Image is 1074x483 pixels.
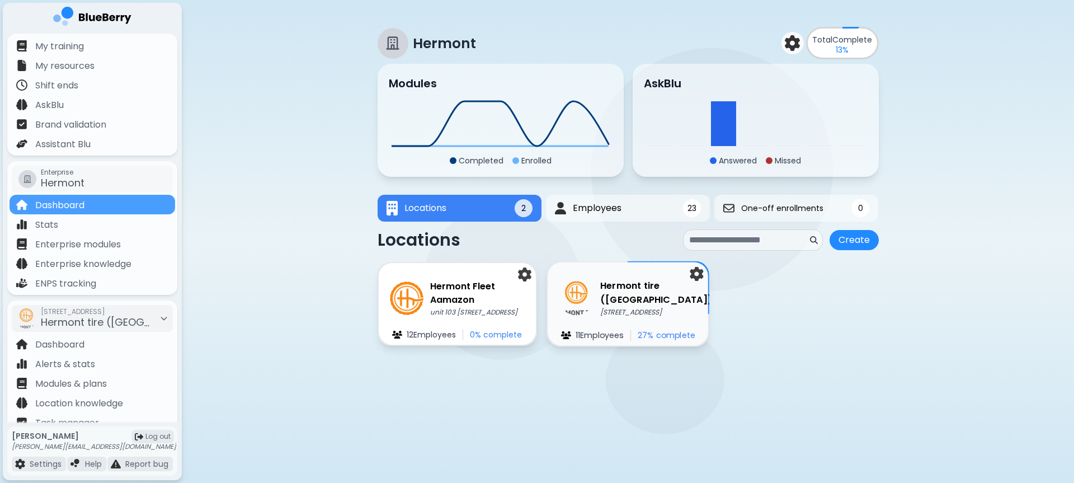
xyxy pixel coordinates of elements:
img: file icon [16,79,27,91]
img: file icon [16,278,27,289]
p: Missed [775,156,801,166]
img: file icon [16,40,27,51]
h3: Modules [389,75,437,92]
img: settings [785,35,800,51]
p: Enterprise modules [35,238,121,251]
h3: AskBlu [644,75,681,92]
p: Dashboard [35,338,84,351]
img: file icon [16,358,27,369]
p: Modules & plans [35,377,107,391]
button: Create [830,230,879,250]
p: Help [85,459,102,469]
p: 27 % complete [638,330,695,340]
img: file icon [16,397,27,409]
img: file icon [16,417,27,428]
p: My resources [35,59,95,73]
img: logout [135,433,143,441]
p: 13 % [836,45,849,55]
span: Log out [145,432,171,441]
p: Location knowledge [35,397,123,410]
img: file icon [560,331,571,340]
p: Settings [30,459,62,469]
p: [PERSON_NAME] [12,431,176,441]
img: Employees [555,202,566,215]
img: company thumbnail [559,281,593,315]
span: One-off enrollments [741,203,823,213]
img: search icon [810,236,818,244]
p: Report bug [125,459,168,469]
p: Assistant Blu [35,138,91,151]
img: settings [690,267,703,282]
span: 0 [858,203,863,213]
img: file icon [16,199,27,210]
span: Total [812,34,832,45]
img: file icon [111,459,121,469]
img: file icon [16,378,27,389]
p: 12 Employee s [407,330,456,340]
img: file icon [15,459,25,469]
p: AskBlu [35,99,64,112]
img: settings [518,268,531,282]
span: 23 [687,203,696,213]
p: Complete [812,35,872,45]
h3: Hermont Fleet Aamazon [430,280,525,307]
button: EmployeesEmployees23 [546,195,710,222]
img: file icon [16,99,27,110]
img: company logo [53,7,131,30]
p: Alerts & stats [35,358,95,371]
img: file icon [16,138,27,149]
button: One-off enrollmentsOne-off enrollments0 [714,195,878,222]
p: Brand validation [35,118,106,132]
p: unit 103 [STREET_ADDRESS] [430,308,525,317]
p: Stats [35,218,58,232]
p: [STREET_ADDRESS] [600,308,712,317]
h3: Hermont tire ([GEOGRAPHIC_DATA]) [600,279,712,307]
img: file icon [16,119,27,130]
img: file icon [16,219,27,230]
p: [PERSON_NAME][EMAIL_ADDRESS][DOMAIN_NAME] [12,442,176,451]
img: file icon [16,339,27,350]
p: Answered [719,156,757,166]
p: Hermont [413,34,476,53]
img: Locations [387,201,398,216]
span: 2 [521,203,526,213]
span: Enterprise [41,168,84,177]
button: LocationsLocations2 [378,195,541,222]
p: ENPS tracking [35,277,96,290]
p: Enterprise knowledge [35,257,131,271]
img: file icon [70,459,81,469]
span: Employees [573,201,621,215]
span: [STREET_ADDRESS] [41,307,153,316]
p: Completed [459,156,503,166]
img: company thumbnail [390,282,423,315]
img: company thumbnail [16,308,36,329]
p: 11 Employee s [576,330,624,340]
span: Locations [404,201,446,215]
img: One-off enrollments [723,203,734,214]
span: Hermont tire ([GEOGRAPHIC_DATA]) [41,315,223,329]
p: Locations [378,230,460,250]
img: file icon [16,60,27,71]
p: 0 % complete [470,330,522,340]
p: Shift ends [35,79,78,92]
img: file icon [392,331,402,339]
img: file icon [16,258,27,269]
p: Enrolled [521,156,552,166]
span: Hermont [41,176,84,190]
p: My training [35,40,84,53]
p: Dashboard [35,199,84,212]
p: Task manager [35,416,99,430]
img: file icon [16,238,27,250]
